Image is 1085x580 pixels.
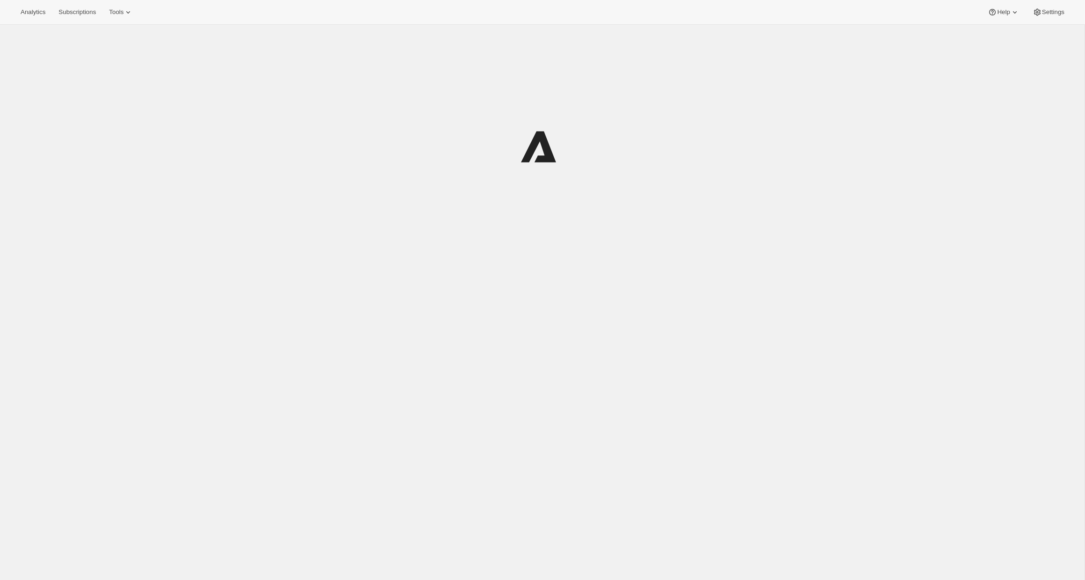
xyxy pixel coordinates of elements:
[1027,6,1070,19] button: Settings
[21,8,45,16] span: Analytics
[997,8,1010,16] span: Help
[103,6,138,19] button: Tools
[53,6,101,19] button: Subscriptions
[58,8,96,16] span: Subscriptions
[15,6,51,19] button: Analytics
[982,6,1025,19] button: Help
[109,8,123,16] span: Tools
[1042,8,1064,16] span: Settings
